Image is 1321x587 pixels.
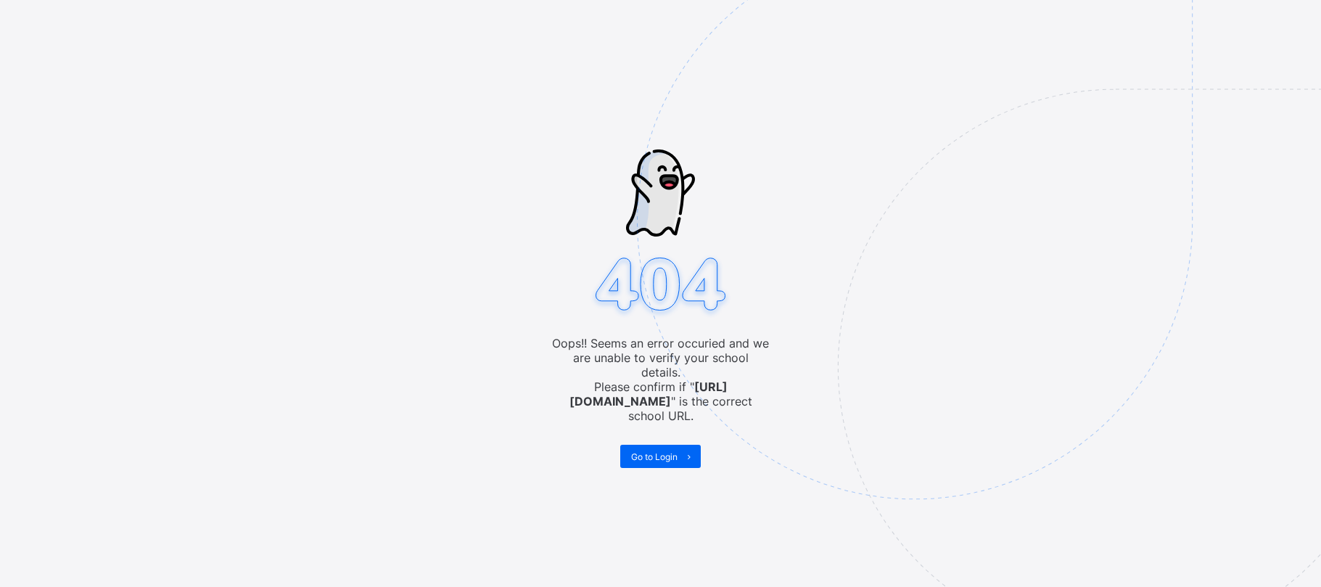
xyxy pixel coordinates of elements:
span: Oops!! Seems an error occuried and we are unable to verify your school details. [552,336,770,379]
img: 404.8bbb34c871c4712298a25e20c4dc75c7.svg [589,253,733,319]
b: [URL][DOMAIN_NAME] [569,379,728,409]
span: Go to Login [631,451,678,462]
img: ghost-strokes.05e252ede52c2f8dbc99f45d5e1f5e9f.svg [626,149,694,237]
span: Please confirm if " " is the correct school URL. [552,379,770,423]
